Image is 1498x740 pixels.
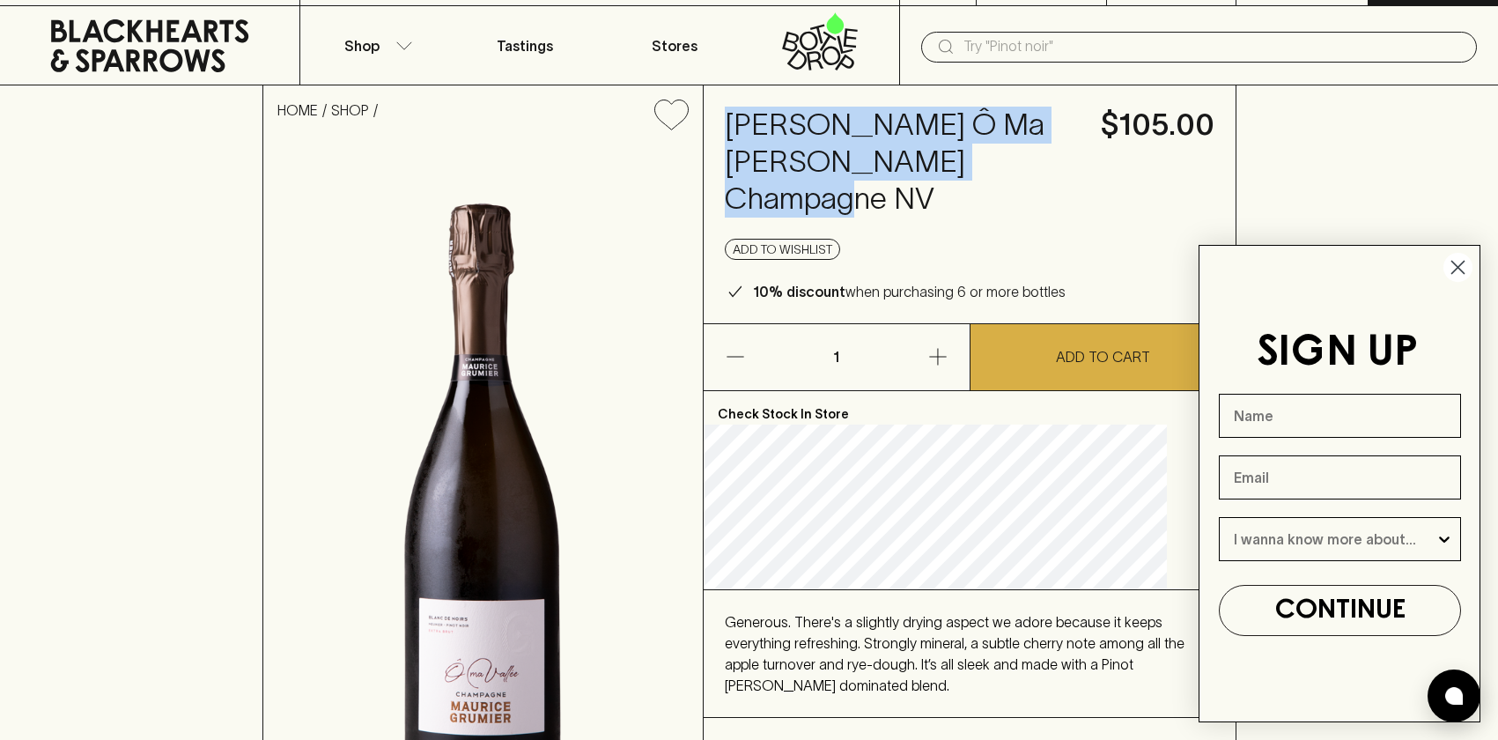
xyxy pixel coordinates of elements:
button: ADD TO CART [970,324,1236,390]
p: Tastings [497,35,553,56]
p: when purchasing 6 or more bottles [753,281,1066,302]
input: Try "Pinot noir" [963,33,1463,61]
input: I wanna know more about... [1234,518,1435,560]
h4: [PERSON_NAME] Ô Ma [PERSON_NAME] Champagne NV [725,107,1080,218]
a: Stores [600,6,749,85]
div: FLYOUT Form [1181,227,1498,740]
a: HOME [277,102,318,118]
a: SHOP [331,102,369,118]
button: Close dialog [1443,252,1473,283]
p: Check Stock In Store [704,391,1236,425]
button: CONTINUE [1219,585,1461,636]
button: Shop [300,6,450,85]
input: Name [1219,394,1461,438]
button: Add to wishlist [725,239,840,260]
h4: $105.00 [1101,107,1214,144]
span: SIGN UP [1257,333,1418,374]
p: Shop [344,35,380,56]
button: Add to wishlist [647,92,696,137]
button: Show Options [1435,518,1453,560]
p: Stores [652,35,697,56]
img: bubble-icon [1445,687,1463,705]
b: 10% discount [753,284,845,300]
p: 1 [815,324,858,390]
a: Tastings [450,6,600,85]
span: Generous. There's a slightly drying aspect we adore because it keeps everything refreshing. Stron... [725,614,1184,693]
p: ADD TO CART [1056,346,1150,367]
input: Email [1219,455,1461,499]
